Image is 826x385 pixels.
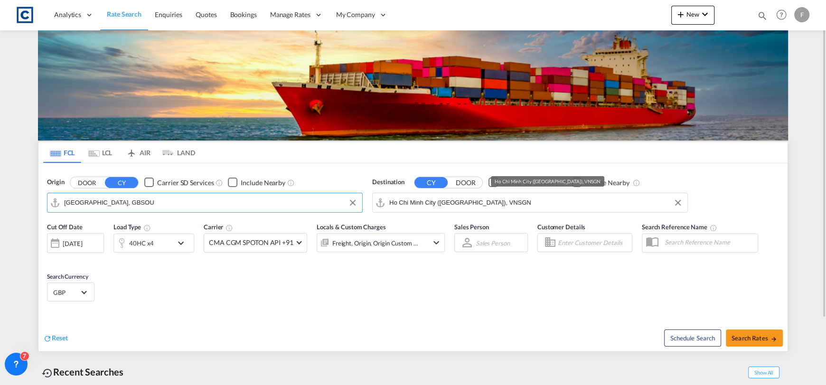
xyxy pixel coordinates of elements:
button: Note: By default Schedule search will only considerorigin ports, destination ports and cut off da... [664,329,721,347]
md-select: Sales Person [475,236,511,250]
md-icon: icon-magnify [757,10,768,21]
input: Enter Customer Details [558,235,629,250]
div: icon-refreshReset [43,333,68,344]
md-select: Select Currency: £ GBPUnited Kingdom Pound [52,285,89,299]
button: CY [105,177,138,188]
span: Reset [52,334,68,342]
span: My Company [336,10,375,19]
md-icon: Unchecked: Ignores neighbouring ports when fetching rates.Checked : Includes neighbouring ports w... [287,179,295,187]
button: DOOR [449,177,482,188]
span: Load Type [113,223,151,231]
span: Locals & Custom Charges [317,223,386,231]
md-checkbox: Checkbox No Ink [228,178,285,188]
span: Cut Off Date [47,223,83,231]
md-icon: icon-plus 400-fg [675,9,686,20]
md-input-container: Southampton, GBSOU [47,193,362,212]
img: LCL+%26+FCL+BACKGROUND.png [38,30,788,141]
button: CY [414,177,448,188]
md-icon: The selected Trucker/Carrierwill be displayed in the rate results If the rates are from another f... [225,224,233,232]
span: GBP [53,288,80,297]
div: 40HC x4icon-chevron-down [113,234,194,253]
input: Search by Port [64,196,357,210]
span: Customer Details [537,223,585,231]
md-icon: icon-chevron-down [431,237,442,248]
button: Clear Input [346,196,360,210]
md-icon: icon-airplane [126,147,137,154]
md-datepicker: Select [47,252,54,265]
span: Destination [372,178,404,187]
div: 40HC x4 [129,236,154,250]
button: DOOR [70,177,103,188]
span: Analytics [54,10,81,19]
md-checkbox: Checkbox No Ink [144,178,214,188]
input: Search by Port [389,196,683,210]
div: [DATE] [47,233,104,253]
md-icon: icon-chevron-down [175,237,191,249]
span: Enquiries [155,10,182,19]
span: Origin [47,178,64,187]
div: Origin DOOR CY Checkbox No InkUnchecked: Search for CY (Container Yard) services for all selected... [38,163,788,351]
div: [DATE] [63,239,82,248]
div: F [794,7,809,22]
md-icon: Unchecked: Search for CY (Container Yard) services for all selected carriers.Checked : Search for... [216,179,223,187]
span: Rate Search [107,10,141,18]
button: Clear Input [671,196,685,210]
img: 1fdb9190129311efbfaf67cbb4249bed.jpeg [14,4,36,26]
span: Help [773,7,789,23]
md-icon: icon-arrow-right [770,336,777,342]
span: Manage Rates [270,10,310,19]
span: Sales Person [454,223,489,231]
span: CMA CGM SPOTON API +91 [209,238,293,247]
md-pagination-wrapper: Use the left and right arrow keys to navigate between tabs [43,142,195,163]
span: New [675,10,711,18]
span: Show All [748,366,779,378]
div: Freight Origin Origin Custom Factory Stuffing [332,236,419,250]
div: Ho Chi Minh City ([GEOGRAPHIC_DATA]), VNSGN [495,176,601,187]
md-tab-item: LAND [157,142,195,163]
md-icon: Your search will be saved by the below given name [710,224,717,232]
span: Search Currency [47,273,88,280]
span: Carrier [204,223,233,231]
div: Help [773,7,794,24]
div: Include Nearby [585,178,629,188]
div: Include Nearby [241,178,285,188]
span: Quotes [196,10,216,19]
div: Freight Origin Origin Custom Factory Stuffingicon-chevron-down [317,233,445,252]
md-icon: icon-chevron-down [699,9,711,20]
md-tab-item: LCL [81,142,119,163]
input: Search Reference Name [660,235,758,249]
md-icon: Unchecked: Ignores neighbouring ports when fetching rates.Checked : Includes neighbouring ports w... [632,179,640,187]
button: icon-plus 400-fgNewicon-chevron-down [671,6,714,25]
span: Search Rates [732,334,777,342]
span: Search Reference Name [642,223,717,231]
md-icon: icon-refresh [43,334,52,343]
button: Search Ratesicon-arrow-right [726,329,783,347]
div: icon-magnify [757,10,768,25]
md-icon: icon-information-outline [143,224,151,232]
span: Bookings [230,10,257,19]
md-input-container: Ho Chi Minh City (Saigon), VNSGN [373,193,687,212]
md-tab-item: AIR [119,142,157,163]
md-checkbox: Checkbox No Ink [572,178,629,188]
md-checkbox: Checkbox No Ink [488,178,558,188]
div: Recent Searches [38,361,127,383]
div: Carrier SD Services [157,178,214,188]
md-tab-item: FCL [43,142,81,163]
md-icon: icon-backup-restore [42,367,53,379]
